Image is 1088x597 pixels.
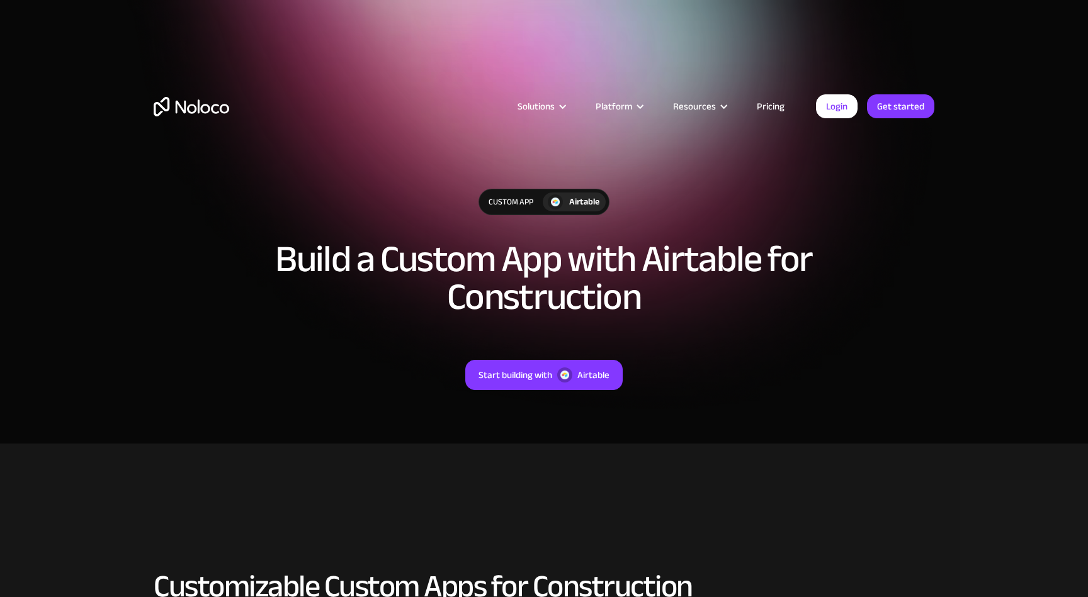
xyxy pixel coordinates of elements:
div: Start building with [479,367,552,383]
a: Login [816,94,858,118]
div: Airtable [577,367,609,383]
div: Custom App [479,189,543,215]
a: home [154,97,229,116]
div: Platform [580,98,657,114]
a: Start building withAirtable [465,360,623,390]
div: Resources [657,98,741,114]
h1: Build a Custom App with Airtable for Construction [261,240,827,316]
div: Resources [673,98,716,114]
div: Platform [596,98,632,114]
a: Pricing [741,98,800,114]
a: Get started [867,94,934,118]
div: Solutions [518,98,555,114]
div: Airtable [569,195,599,209]
div: Solutions [502,98,580,114]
